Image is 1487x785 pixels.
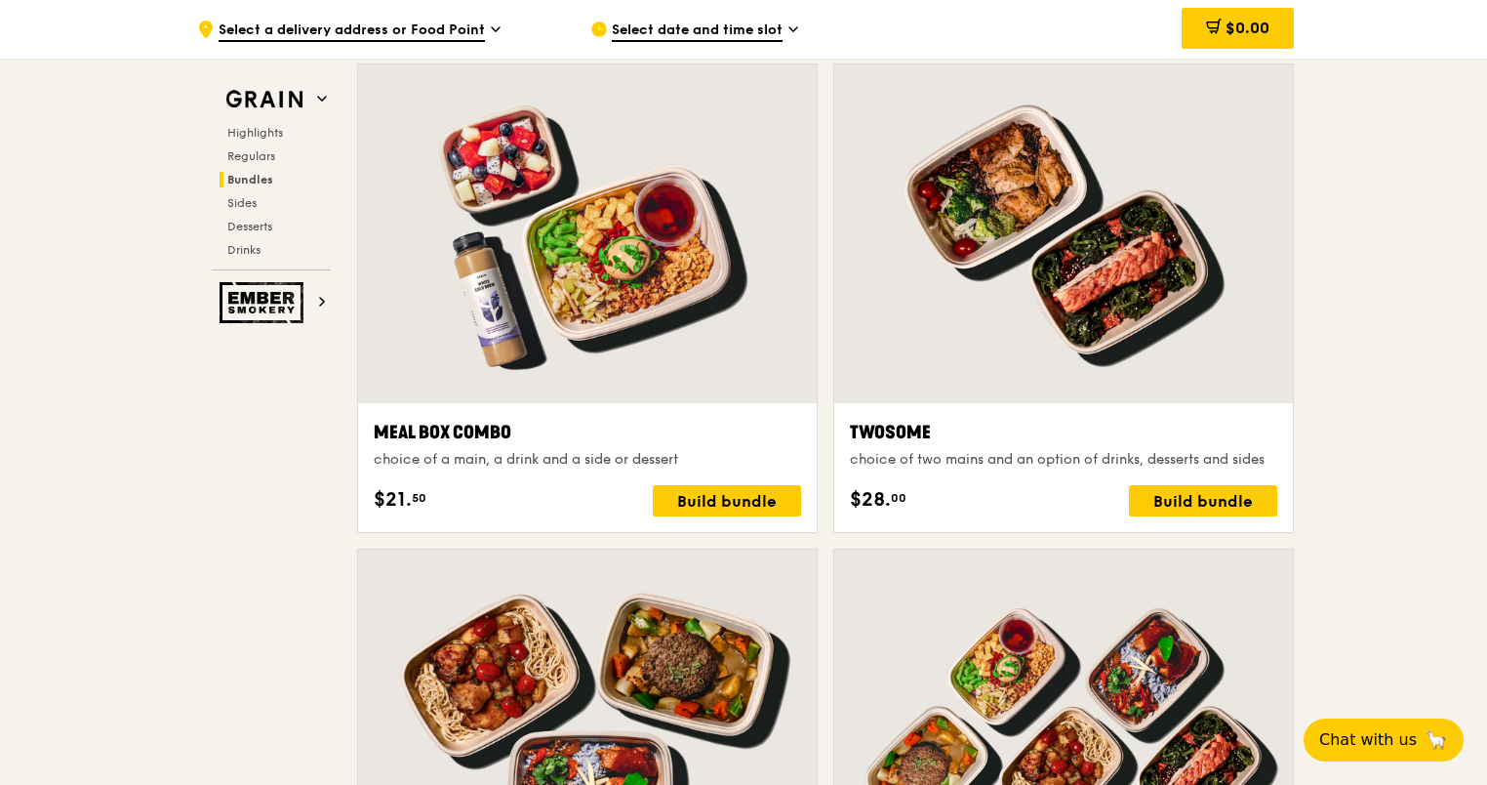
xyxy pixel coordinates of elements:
[850,450,1277,470] div: choice of two mains and an option of drinks, desserts and sides
[891,490,906,506] span: 00
[1319,728,1417,752] span: Chat with us
[220,282,309,323] img: Ember Smokery web logo
[1129,485,1277,516] div: Build bundle
[227,173,273,186] span: Bundles
[374,450,801,470] div: choice of a main, a drink and a side or dessert
[227,126,283,140] span: Highlights
[1226,19,1269,37] span: $0.00
[220,82,309,117] img: Grain web logo
[227,243,261,257] span: Drinks
[1425,728,1448,752] span: 🦙
[374,485,412,515] span: $21.
[612,21,783,42] span: Select date and time slot
[850,419,1277,446] div: Twosome
[1304,719,1464,762] button: Chat with us🦙
[227,220,272,233] span: Desserts
[412,490,426,506] span: 50
[374,419,801,446] div: Meal Box Combo
[219,21,485,42] span: Select a delivery address or Food Point
[227,149,275,163] span: Regulars
[227,196,257,210] span: Sides
[850,485,891,515] span: $28.
[653,485,801,516] div: Build bundle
